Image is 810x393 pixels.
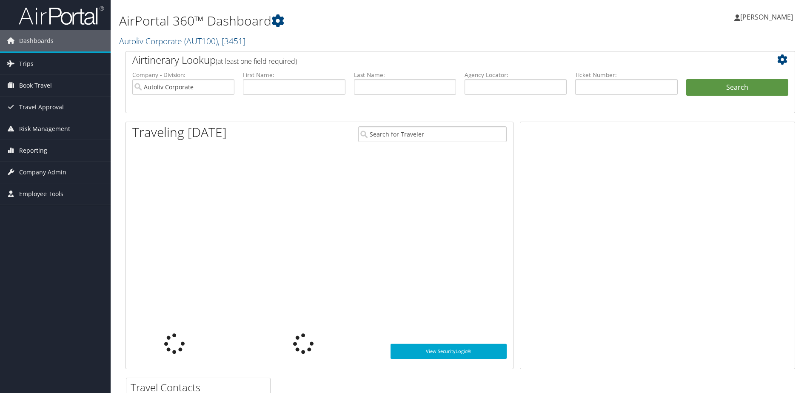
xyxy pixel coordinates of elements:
span: Reporting [19,140,47,161]
input: Search for Traveler [358,126,507,142]
h2: Airtinerary Lookup [132,53,733,67]
span: Book Travel [19,75,52,96]
span: ( AUT100 ) [184,35,218,47]
a: View SecurityLogic® [391,344,507,359]
a: Autoliv Corporate [119,35,245,47]
span: , [ 3451 ] [218,35,245,47]
span: Employee Tools [19,183,63,205]
span: Travel Approval [19,97,64,118]
span: Risk Management [19,118,70,140]
label: Ticket Number: [575,71,677,79]
span: Company Admin [19,162,66,183]
span: Trips [19,53,34,74]
span: [PERSON_NAME] [740,12,793,22]
span: (at least one field required) [216,57,297,66]
h1: AirPortal 360™ Dashboard [119,12,574,30]
h1: Traveling [DATE] [132,123,227,141]
label: Last Name: [354,71,456,79]
label: First Name: [243,71,345,79]
button: Search [686,79,788,96]
img: airportal-logo.png [19,6,104,26]
label: Agency Locator: [465,71,567,79]
span: Dashboards [19,30,54,51]
a: [PERSON_NAME] [734,4,801,30]
label: Company - Division: [132,71,234,79]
